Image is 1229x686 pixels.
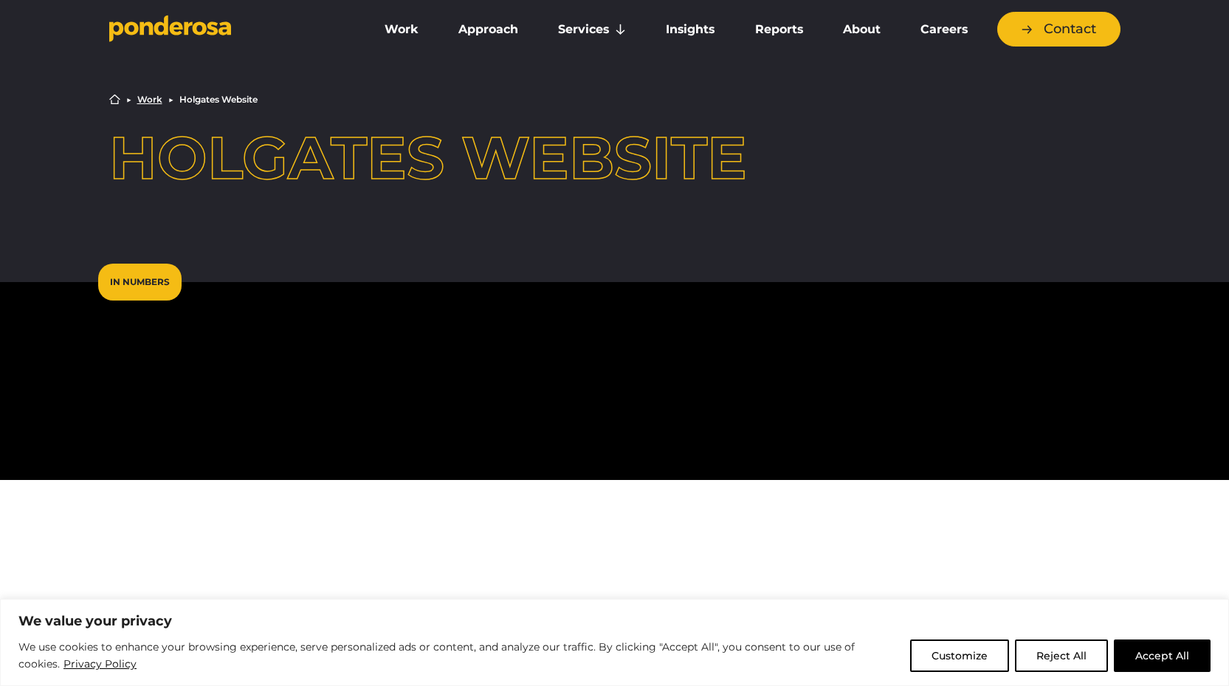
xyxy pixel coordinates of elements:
a: Go to homepage [109,15,345,44]
li: ▶︎ [168,95,173,104]
li: ▶︎ [126,95,131,104]
a: Work [368,14,436,45]
a: Contact [997,12,1120,47]
h1: Holgates Website [109,128,1120,188]
a: Reports [738,14,820,45]
a: Careers [903,14,985,45]
div: In Numbers [98,264,182,301]
a: Approach [441,14,535,45]
a: Work [137,95,162,104]
button: Customize [910,639,1009,672]
a: Insights [649,14,731,45]
button: Reject All [1015,639,1108,672]
a: About [826,14,898,45]
p: We value your privacy [18,612,1211,630]
li: Holgates Website [179,95,258,104]
a: Services [541,14,643,45]
p: We use cookies to enhance your browsing experience, serve personalized ads or content, and analyz... [18,639,899,673]
a: Privacy Policy [63,655,137,673]
a: Home [109,94,120,105]
button: Accept All [1114,639,1211,672]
